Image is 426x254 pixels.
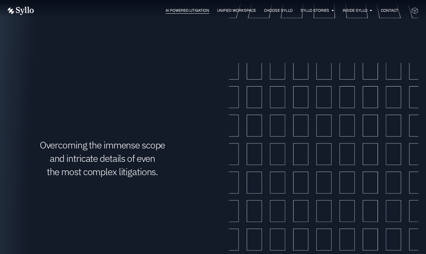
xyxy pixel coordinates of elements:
[46,8,398,14] nav: Menu
[166,8,209,13] a: AI Powered Litigation
[264,8,293,13] a: Choose Syllo
[343,8,367,13] a: Inside Syllo
[301,8,329,13] a: Syllo Stories
[381,8,398,13] a: Contact
[8,138,197,178] h1: Overcoming the immense scope and intricate details of even the most complex litigations.
[217,8,256,13] a: Unified Workspace
[8,7,34,15] img: Vector
[46,8,398,14] div: Menu Toggle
